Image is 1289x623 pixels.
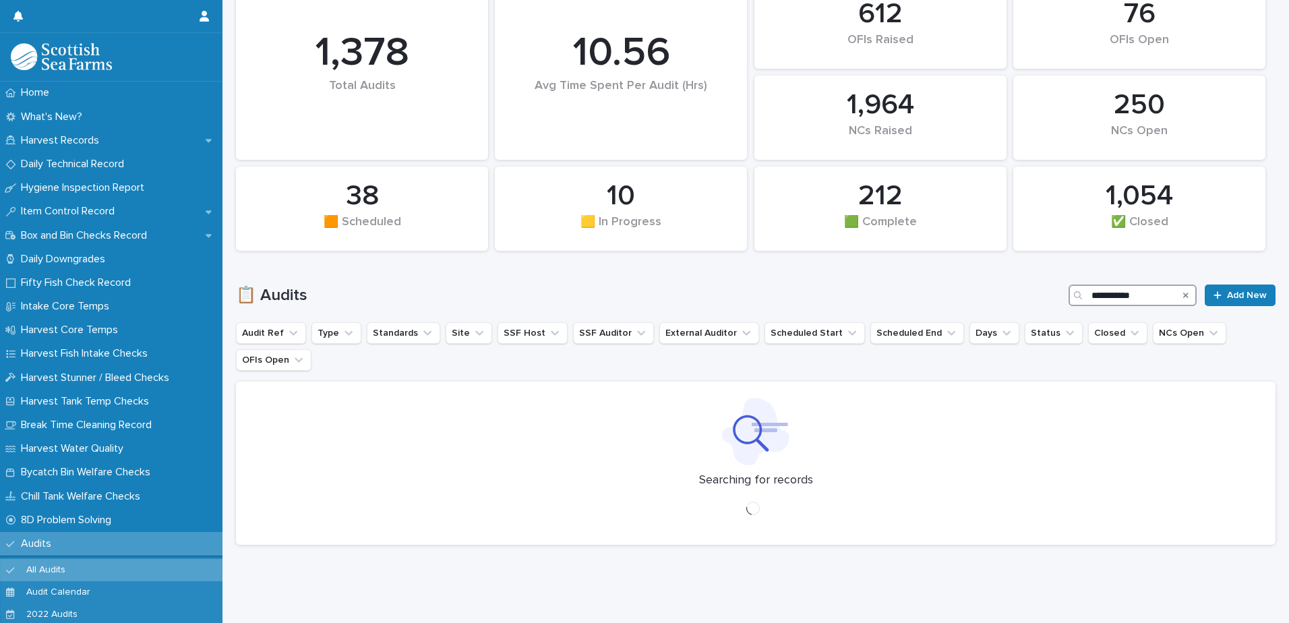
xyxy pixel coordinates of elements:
[1069,285,1197,306] input: Search
[1088,322,1147,344] button: Closed
[1036,215,1242,243] div: ✅ Closed
[518,215,724,243] div: 🟨 In Progress
[1205,285,1276,306] a: Add New
[16,111,93,123] p: What's New?
[1036,124,1242,152] div: NCs Open
[777,88,984,122] div: 1,964
[11,43,112,70] img: mMrefqRFQpe26GRNOUkG
[16,609,88,620] p: 2022 Audits
[518,79,724,121] div: Avg Time Spent Per Audit (Hrs)
[498,322,568,344] button: SSF Host
[259,215,465,243] div: 🟧 Scheduled
[659,322,759,344] button: External Auditor
[311,322,361,344] button: Type
[16,205,125,218] p: Item Control Record
[16,253,116,266] p: Daily Downgrades
[777,215,984,243] div: 🟩 Complete
[259,179,465,213] div: 38
[518,179,724,213] div: 10
[16,514,122,527] p: 8D Problem Solving
[236,286,1063,305] h1: 📋 Audits
[16,395,160,408] p: Harvest Tank Temp Checks
[870,322,964,344] button: Scheduled End
[367,322,440,344] button: Standards
[573,322,654,344] button: SSF Auditor
[1036,33,1242,61] div: OFIs Open
[518,29,724,78] div: 10.56
[1036,88,1242,122] div: 250
[16,564,76,576] p: All Audits
[259,29,465,78] div: 1,378
[16,372,180,384] p: Harvest Stunner / Bleed Checks
[16,134,110,147] p: Harvest Records
[16,229,158,242] p: Box and Bin Checks Record
[16,347,158,360] p: Harvest Fish Intake Checks
[777,179,984,213] div: 212
[446,322,492,344] button: Site
[969,322,1019,344] button: Days
[16,276,142,289] p: Fifty Fish Check Record
[765,322,865,344] button: Scheduled Start
[16,490,151,503] p: Chill Tank Welfare Checks
[16,442,134,455] p: Harvest Water Quality
[699,473,813,488] p: Searching for records
[777,33,984,61] div: OFIs Raised
[259,79,465,121] div: Total Audits
[777,124,984,152] div: NCs Raised
[1153,322,1226,344] button: NCs Open
[16,181,155,194] p: Hygiene Inspection Report
[16,86,60,99] p: Home
[16,300,120,313] p: Intake Core Temps
[16,587,101,598] p: Audit Calendar
[236,322,306,344] button: Audit Ref
[1227,291,1267,300] span: Add New
[16,466,161,479] p: Bycatch Bin Welfare Checks
[16,158,135,171] p: Daily Technical Record
[236,349,311,371] button: OFIs Open
[16,419,162,432] p: Break Time Cleaning Record
[1025,322,1083,344] button: Status
[16,324,129,336] p: Harvest Core Temps
[16,537,62,550] p: Audits
[1036,179,1242,213] div: 1,054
